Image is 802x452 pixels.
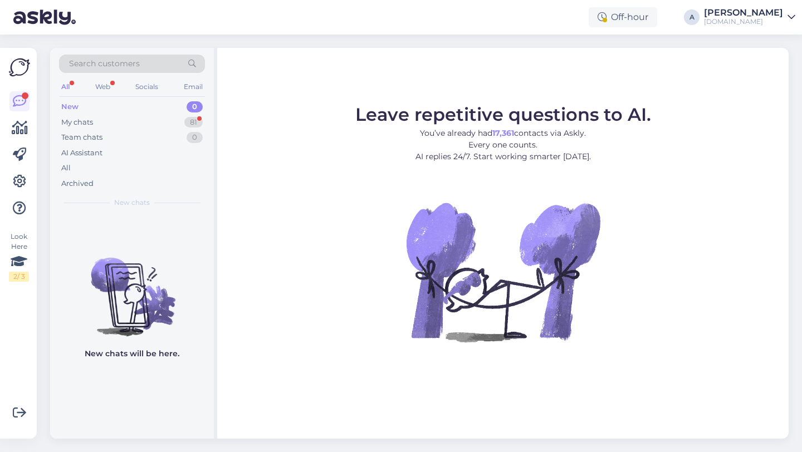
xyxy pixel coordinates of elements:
div: Look Here [9,232,29,282]
div: Archived [61,178,94,189]
div: 0 [187,132,203,143]
div: AI Assistant [61,148,102,159]
b: 17,361 [492,128,514,138]
div: [DOMAIN_NAME] [704,17,783,26]
p: New chats will be here. [85,348,179,360]
span: New chats [114,198,150,208]
div: A [684,9,700,25]
div: 81 [184,117,203,128]
img: No chats [50,238,214,338]
img: Askly Logo [9,57,30,78]
a: [PERSON_NAME][DOMAIN_NAME] [704,8,795,26]
div: Team chats [61,132,102,143]
div: [PERSON_NAME] [704,8,783,17]
div: Off-hour [589,7,657,27]
div: 2 / 3 [9,272,29,282]
div: Socials [133,80,160,94]
div: Email [182,80,205,94]
div: New [61,101,79,112]
span: Search customers [69,58,140,70]
img: No Chat active [403,171,603,372]
div: My chats [61,117,93,128]
div: Web [93,80,113,94]
div: All [61,163,71,174]
span: Leave repetitive questions to AI. [355,104,651,125]
p: You’ve already had contacts via Askly. Every one counts. AI replies 24/7. Start working smarter [... [355,127,651,163]
div: 0 [187,101,203,112]
div: All [59,80,72,94]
